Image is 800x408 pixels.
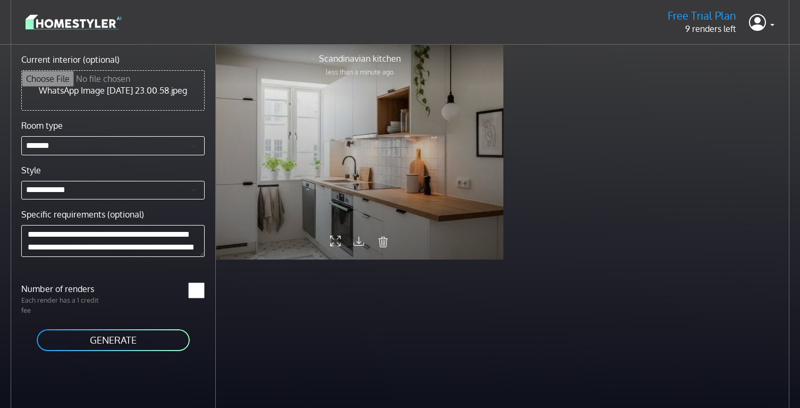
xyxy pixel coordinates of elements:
label: Specific requirements (optional) [21,208,144,221]
p: less than a minute ago [319,67,401,77]
p: Scandinavian kitchen [319,52,401,65]
h5: Free Trial Plan [668,9,736,22]
img: logo-3de290ba35641baa71223ecac5eacb59cb85b4c7fdf211dc9aaecaaee71ea2f8.svg [26,13,121,31]
label: Style [21,164,41,177]
label: Current interior (optional) [21,53,120,66]
button: GENERATE [36,328,191,352]
p: Each render has a 1 credit fee [15,295,113,315]
label: Room type [21,119,63,132]
p: 9 renders left [668,22,736,35]
label: Number of renders [15,282,113,295]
